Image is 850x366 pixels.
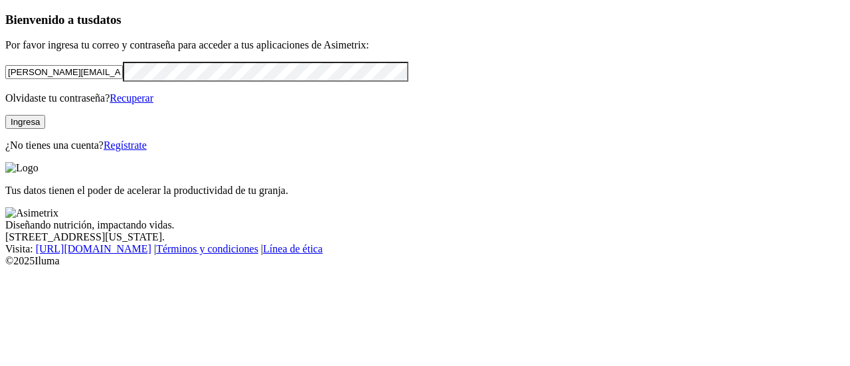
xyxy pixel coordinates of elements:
[104,139,147,151] a: Regístrate
[5,219,845,231] div: Diseñando nutrición, impactando vidas.
[5,231,845,243] div: [STREET_ADDRESS][US_STATE].
[5,255,845,267] div: © 2025 Iluma
[5,65,123,79] input: Tu correo
[5,39,845,51] p: Por favor ingresa tu correo y contraseña para acceder a tus aplicaciones de Asimetrix:
[36,243,151,254] a: [URL][DOMAIN_NAME]
[5,92,845,104] p: Olvidaste tu contraseña?
[110,92,153,104] a: Recuperar
[5,139,845,151] p: ¿No tienes una cuenta?
[5,13,845,27] h3: Bienvenido a tus
[5,207,58,219] img: Asimetrix
[156,243,258,254] a: Términos y condiciones
[263,243,323,254] a: Línea de ética
[5,162,39,174] img: Logo
[5,243,845,255] div: Visita : | |
[5,185,845,197] p: Tus datos tienen el poder de acelerar la productividad de tu granja.
[93,13,122,27] span: datos
[5,115,45,129] button: Ingresa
